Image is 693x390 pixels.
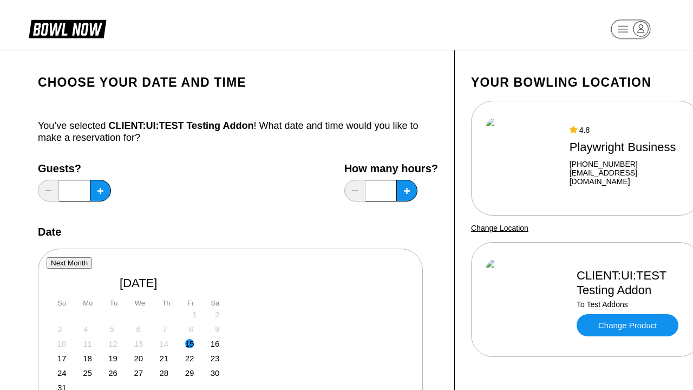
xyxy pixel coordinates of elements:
div: [DATE] [55,276,223,290]
div: [PHONE_NUMBER] [570,160,687,168]
div: Sa [211,299,220,307]
button: Next Month [47,257,92,269]
div: Tu [110,299,118,307]
div: Choose Monday, August 18th, 2025 [83,354,92,363]
div: Not available Wednesday, August 6th, 2025 [136,324,141,334]
div: Not available Monday, August 4th, 2025 [84,324,88,334]
div: Not available Saturday, August 2nd, 2025 [215,310,219,319]
div: Choose Sunday, August 17th, 2025 [57,354,67,363]
a: [EMAIL_ADDRESS][DOMAIN_NAME] [570,168,687,186]
div: Choose Sunday, August 24th, 2025 [57,368,67,378]
div: To Test Addons [577,300,687,309]
div: 4.8 [570,126,687,134]
label: Date [38,226,61,238]
div: Playwright Business [570,140,687,154]
div: Not available Sunday, August 10th, 2025 [57,339,67,348]
div: Choose Thursday, August 21st, 2025 [160,354,169,363]
div: Choose Friday, August 15th, 2025 [185,339,194,348]
div: Not available Tuesday, August 12th, 2025 [108,339,117,348]
div: Choose Saturday, August 16th, 2025 [211,339,220,348]
label: How many hours? [344,162,438,174]
div: Choose Wednesday, August 27th, 2025 [134,368,143,378]
div: Choose Wednesday, August 20th, 2025 [134,354,143,363]
div: We [135,299,145,307]
img: CLIENT:UI:TEST Testing Addon [486,259,567,340]
div: Not available Thursday, August 7th, 2025 [162,324,167,334]
div: Not available Wednesday, August 13th, 2025 [134,339,143,348]
div: Not available Sunday, August 3rd, 2025 [57,324,62,334]
span: Next Month [51,259,88,267]
div: Not available Monday, August 11th, 2025 [83,339,92,348]
div: Choose Saturday, August 23rd, 2025 [211,354,220,363]
div: Su [57,299,66,307]
div: Not available Friday, August 1st, 2025 [193,310,197,319]
a: Change Product [577,314,678,336]
div: Mo [83,299,93,307]
div: Choose Friday, August 22nd, 2025 [185,354,194,363]
div: Choose Friday, August 29th, 2025 [185,368,194,378]
div: Not available Thursday, August 14th, 2025 [160,339,169,348]
div: Not available Saturday, August 9th, 2025 [215,324,219,334]
label: Guests? [38,162,111,174]
div: You’ve selected ! What date and time would you like to make a reservation for? [38,120,438,144]
div: CLIENT:UI:TEST Testing Addon [577,268,687,297]
div: Choose Thursday, August 28th, 2025 [160,368,169,378]
div: Choose Saturday, August 30th, 2025 [211,368,220,378]
span: CLIENT:UI:TEST Testing Addon [108,120,253,131]
div: Th [162,299,170,307]
div: Choose Tuesday, August 19th, 2025 [108,354,117,363]
div: Not available Tuesday, August 5th, 2025 [110,324,114,334]
div: Choose Tuesday, August 26th, 2025 [108,368,117,378]
a: Change Location [471,224,528,232]
img: Playwright Business [486,118,560,199]
div: Not available Friday, August 8th, 2025 [189,324,193,334]
h1: Choose your Date and time [38,75,438,90]
div: Choose Monday, August 25th, 2025 [83,368,92,378]
div: Fr [187,299,194,307]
